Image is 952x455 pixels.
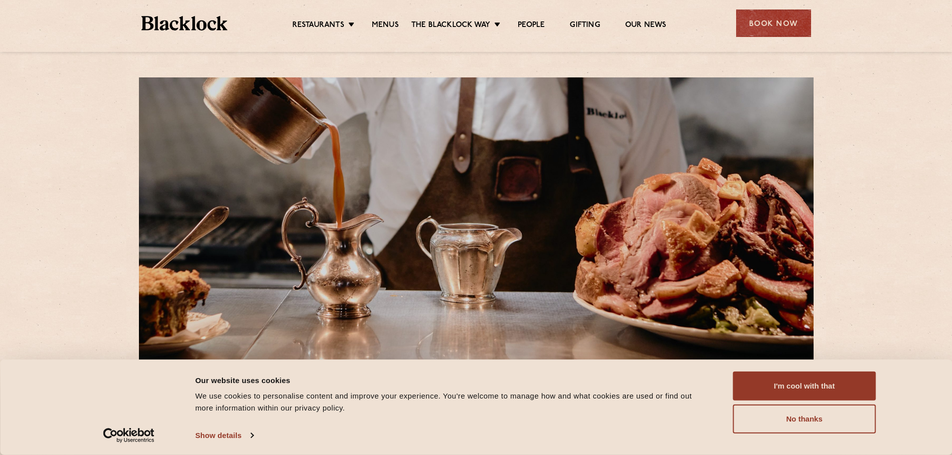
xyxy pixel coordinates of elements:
[292,20,344,31] a: Restaurants
[625,20,667,31] a: Our News
[85,428,172,443] a: Usercentrics Cookiebot - opens in a new window
[570,20,600,31] a: Gifting
[372,20,399,31] a: Menus
[195,428,253,443] a: Show details
[195,374,711,386] div: Our website uses cookies
[733,372,876,401] button: I'm cool with that
[518,20,545,31] a: People
[736,9,811,37] div: Book Now
[733,405,876,434] button: No thanks
[195,390,711,414] div: We use cookies to personalise content and improve your experience. You're welcome to manage how a...
[141,16,228,30] img: BL_Textured_Logo-footer-cropped.svg
[411,20,490,31] a: The Blacklock Way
